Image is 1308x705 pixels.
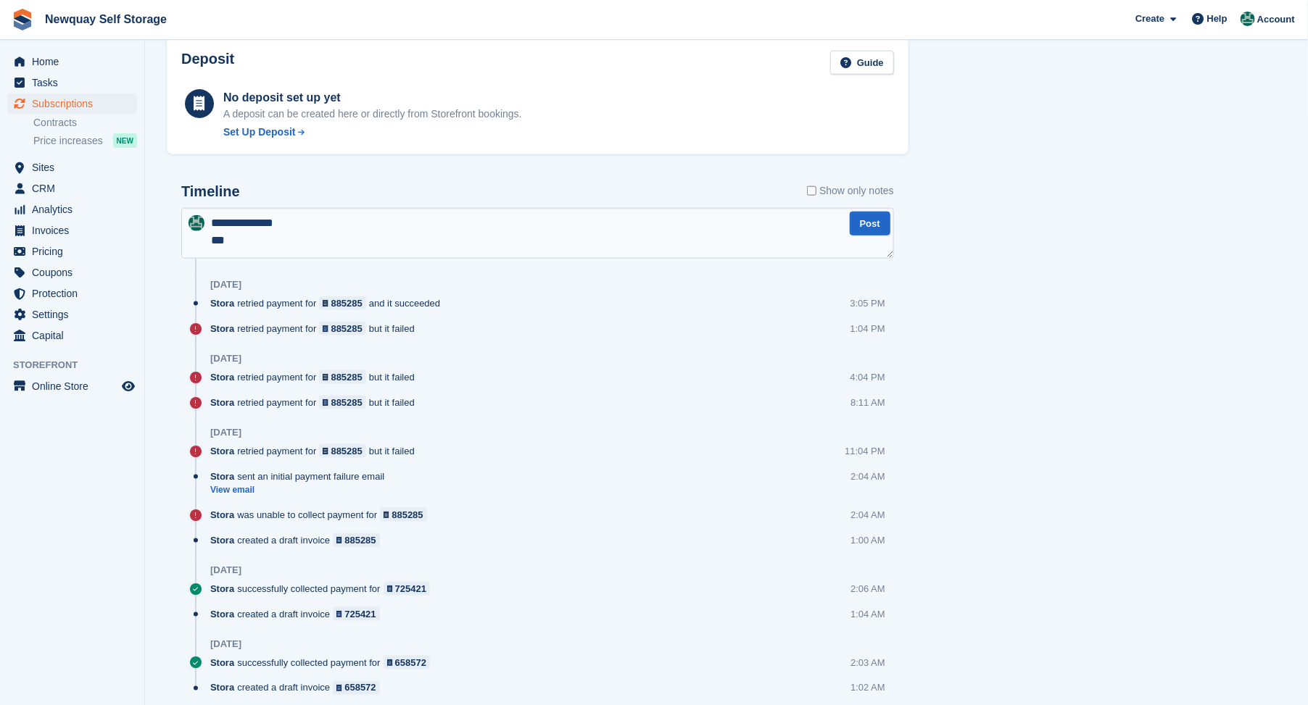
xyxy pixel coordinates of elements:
[210,396,234,409] span: Stora
[210,533,387,547] div: created a draft invoice
[850,656,885,669] div: 2:03 AM
[210,607,234,621] span: Stora
[7,199,137,220] a: menu
[32,283,119,304] span: Protection
[1135,12,1164,26] span: Create
[33,134,103,148] span: Price increases
[333,607,380,621] a: 725421
[7,376,137,396] a: menu
[331,296,363,310] div: 885285
[850,681,885,695] div: 1:02 AM
[7,325,137,346] a: menu
[210,681,387,695] div: created a draft invoice
[210,427,241,438] div: [DATE]
[210,470,234,483] span: Stora
[850,508,885,522] div: 2:04 AM
[331,444,363,458] div: 885285
[210,444,422,458] div: retried payment for but it failed
[850,212,890,235] button: Post
[7,220,137,241] a: menu
[12,9,33,30] img: stora-icon-8386f47178a22dfd0bd8f6a31ec36ba5ce8667c1dd55bd0f319d3a0aa187defe.svg
[210,681,234,695] span: Stora
[223,107,522,122] p: A deposit can be created here or directly from Storefront bookings.
[181,183,240,200] h2: Timeline
[7,241,137,262] a: menu
[380,508,427,522] a: 885285
[319,370,366,384] a: 885285
[210,353,241,364] div: [DATE]
[850,470,885,483] div: 2:04 AM
[223,125,522,140] a: Set Up Deposit
[210,656,234,669] span: Stora
[850,607,885,621] div: 1:04 AM
[113,133,137,148] div: NEW
[850,322,885,335] div: 1:04 PM
[189,215,204,231] img: JON
[395,656,426,669] div: 658572
[32,157,119,178] span: Sites
[850,396,885,409] div: 8:11 AM
[845,444,885,458] div: 11:04 PM
[210,279,241,291] div: [DATE]
[395,582,426,596] div: 725421
[1241,12,1255,26] img: JON
[210,564,241,576] div: [DATE]
[32,199,119,220] span: Analytics
[7,51,137,72] a: menu
[32,325,119,346] span: Capital
[33,133,137,149] a: Price increases NEW
[7,72,137,93] a: menu
[32,304,119,325] span: Settings
[210,370,234,384] span: Stora
[210,508,434,522] div: was unable to collect payment for
[32,51,119,72] span: Home
[344,607,376,621] div: 725421
[850,582,885,596] div: 2:06 AM
[32,72,119,93] span: Tasks
[210,508,234,522] span: Stora
[32,178,119,199] span: CRM
[331,370,363,384] div: 885285
[32,93,119,114] span: Subscriptions
[210,484,392,496] a: View email
[331,396,363,409] div: 885285
[807,183,816,199] input: Show only notes
[210,396,422,409] div: retried payment for but it failed
[33,116,137,130] a: Contracts
[223,125,296,140] div: Set Up Deposit
[392,508,423,522] div: 885285
[210,656,437,669] div: successfully collected payment for
[850,370,885,384] div: 4:04 PM
[210,533,234,547] span: Stora
[319,396,366,409] a: 885285
[7,93,137,114] a: menu
[1257,12,1295,27] span: Account
[210,607,387,621] div: created a draft invoice
[210,370,422,384] div: retried payment for but it failed
[210,470,392,483] div: sent an initial payment failure email
[210,582,234,596] span: Stora
[344,533,376,547] div: 885285
[319,296,366,310] a: 885285
[319,322,366,335] a: 885285
[7,157,137,178] a: menu
[223,89,522,107] div: No deposit set up yet
[331,322,363,335] div: 885285
[333,681,380,695] a: 658572
[210,296,234,310] span: Stora
[210,322,422,335] div: retried payment for but it failed
[7,304,137,325] a: menu
[210,582,437,596] div: successfully collected payment for
[32,241,119,262] span: Pricing
[120,377,137,395] a: Preview store
[181,51,234,75] h2: Deposit
[32,220,119,241] span: Invoices
[210,638,241,650] div: [DATE]
[32,376,119,396] span: Online Store
[39,7,173,31] a: Newquay Self Storage
[1207,12,1228,26] span: Help
[32,262,119,283] span: Coupons
[807,183,894,199] label: Show only notes
[7,262,137,283] a: menu
[384,582,431,596] a: 725421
